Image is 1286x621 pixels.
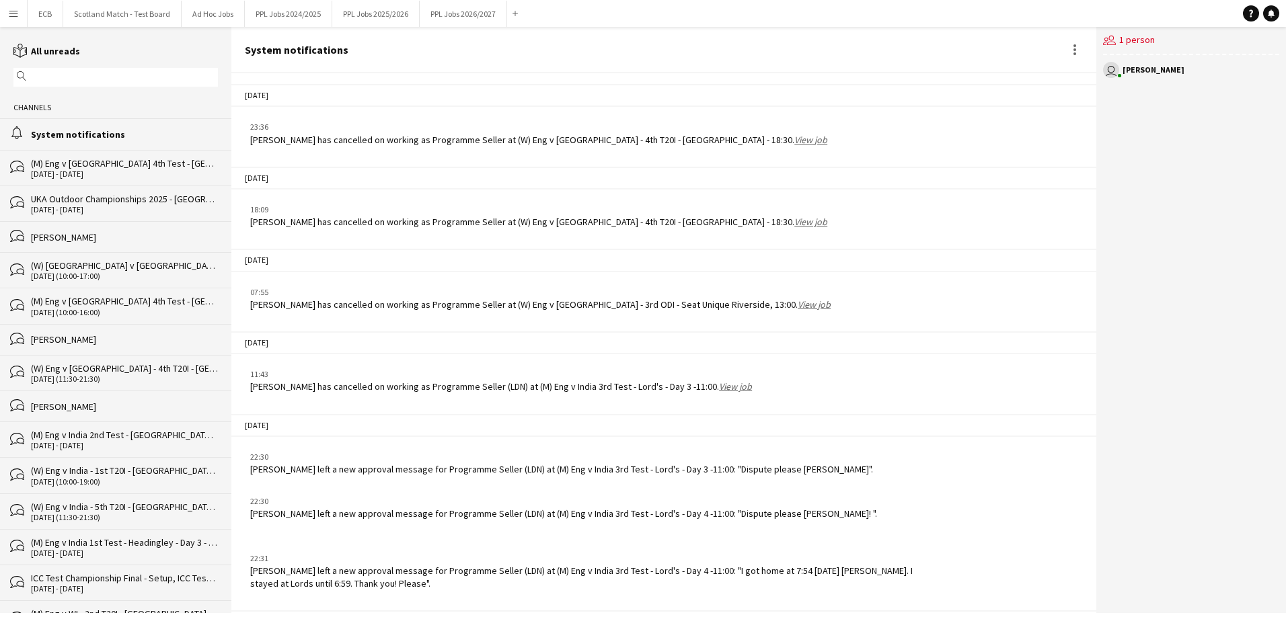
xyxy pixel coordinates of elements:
div: UKA Outdoor Championships 2025 - [GEOGRAPHIC_DATA] - [GEOGRAPHIC_DATA], [GEOGRAPHIC_DATA] Outdoor... [31,193,218,205]
div: [PERSON_NAME] left a new approval message for Programme Seller (LDN) at (M) Eng v India 3rd Test ... [250,565,937,589]
button: Ad Hoc Jobs [182,1,245,27]
div: 22:30 [250,495,877,507]
div: [PERSON_NAME] has cancelled on working as Programme Seller at (W) Eng v [GEOGRAPHIC_DATA] - 4th T... [250,134,827,146]
button: ECB [28,1,63,27]
div: [PERSON_NAME] has cancelled on working as Programme Seller at (W) Eng v [GEOGRAPHIC_DATA] - 4th T... [250,216,827,228]
button: Scotland Match - Test Board [63,1,182,27]
div: [DATE] (10:00-16:00) [31,308,218,317]
div: (M) Eng v [GEOGRAPHIC_DATA] 4th Test - [GEOGRAPHIC_DATA] - Day 1 - 11:00, (M) Eng v India 4th Tes... [31,157,218,169]
div: [DATE] (10:00-17:00) [31,272,218,281]
button: PPL Jobs 2024/2025 [245,1,332,27]
div: (M) Eng v India 1st Test - Headingley - Day 3 - 11:00, (M) Eng v India 1st Test - [GEOGRAPHIC_DAT... [31,536,218,548]
div: 22:30 [250,451,873,463]
div: [DATE] - [DATE] [31,205,218,214]
div: 18:09 [250,204,827,216]
div: (W) [GEOGRAPHIC_DATA] v [GEOGRAPHIC_DATA] - [PERSON_NAME] [PERSON_NAME] - 15:00 [31,259,218,272]
div: (W) Eng v India - 1st T20I - [GEOGRAPHIC_DATA] - 14:30 [31,464,218,477]
div: [PERSON_NAME] left a new approval message for Programme Seller (LDN) at (M) Eng v India 3rd Test ... [250,507,877,520]
div: (W) Eng v [GEOGRAPHIC_DATA] - 4th T20I - [GEOGRAPHIC_DATA] - 18:30 [31,362,218,374]
button: PPL Jobs 2025/2026 [332,1,420,27]
div: [DATE] [231,167,1096,190]
div: 1 person [1103,27,1279,55]
div: [DATE] [231,331,1096,354]
a: View job [794,134,827,146]
div: [DATE] - [DATE] [31,584,218,593]
a: All unreads [13,45,80,57]
div: [PERSON_NAME] left a new approval message for Programme Seller (LDN) at (M) Eng v India 3rd Test ... [250,463,873,475]
div: [PERSON_NAME] [31,401,218,413]
div: [PERSON_NAME] [31,333,218,345]
div: 23:36 [250,121,827,133]
div: [DATE] [231,414,1096,437]
div: [DATE] [231,84,1096,107]
a: View job [794,216,827,228]
div: [DATE] - [DATE] [31,548,218,558]
div: 22:31 [250,552,937,565]
div: (W) Eng v India - 5th T20I - [GEOGRAPHIC_DATA] - 18:35 [31,501,218,513]
div: ICC Test Championship Final - Setup, ICC Test Championship Final [31,572,218,584]
div: (M) Eng v [GEOGRAPHIC_DATA] 4th Test - [GEOGRAPHIC_DATA] - [31,295,218,307]
div: System notifications [31,128,218,140]
div: (M) Eng v India 2nd Test - [GEOGRAPHIC_DATA] - Day 1 -11:00 , (M) Eng v India 2nd Test - [GEOGRAP... [31,429,218,441]
a: View job [798,298,831,310]
div: 11:43 [250,368,752,380]
div: System notifications [245,44,348,56]
div: [PERSON_NAME] has cancelled on working as Programme Seller at (W) Eng v [GEOGRAPHIC_DATA] - 3rd O... [250,298,831,310]
button: PPL Jobs 2026/2027 [420,1,507,27]
div: [DATE] [231,249,1096,272]
div: 07:55 [250,286,831,298]
div: [PERSON_NAME] has cancelled on working as Programme Seller (LDN) at (M) Eng v India 3rd Test - Lo... [250,380,752,392]
div: [DATE] (11:30-21:30) [31,374,218,384]
a: View job [719,380,752,392]
div: [DATE] - [DATE] [31,169,218,179]
div: [PERSON_NAME] [1123,66,1184,74]
div: [DATE] (10:00-19:00) [31,477,218,487]
div: [DATE] - [DATE] [31,441,218,450]
div: [PERSON_NAME] [31,231,218,243]
div: [DATE] (11:30-21:30) [31,513,218,522]
div: (M) Eng v WI - 2nd T20I - [GEOGRAPHIC_DATA], [GEOGRAPHIC_DATA] - 14:30 [31,608,218,620]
